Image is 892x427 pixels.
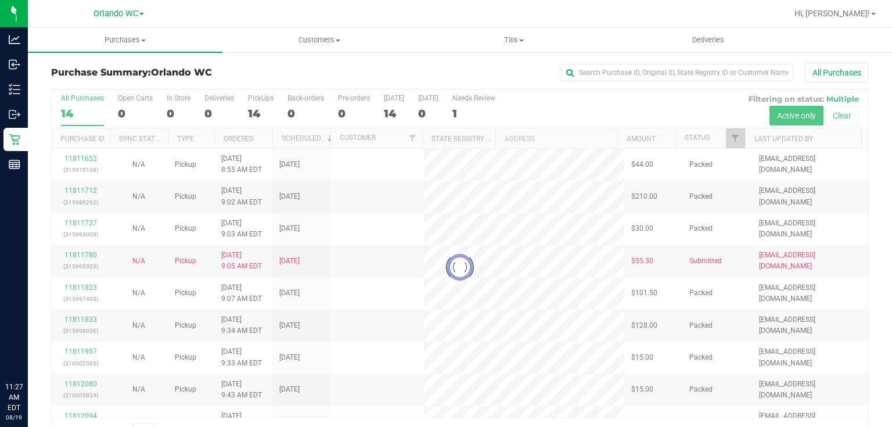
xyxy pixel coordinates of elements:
[417,28,612,52] a: Tills
[9,109,20,120] inline-svg: Outbound
[5,413,23,422] p: 08/19
[9,134,20,145] inline-svg: Retail
[677,35,740,45] span: Deliveries
[222,28,417,52] a: Customers
[5,382,23,413] p: 11:27 AM EDT
[12,334,46,369] iframe: Resource center
[9,59,20,70] inline-svg: Inbound
[9,84,20,95] inline-svg: Inventory
[28,35,222,45] span: Purchases
[151,67,212,78] span: Orlando WC
[561,64,793,81] input: Search Purchase ID, Original ID, State Registry ID or Customer Name...
[9,34,20,45] inline-svg: Analytics
[51,67,323,78] h3: Purchase Summary:
[611,28,805,52] a: Deliveries
[93,9,138,19] span: Orlando WC
[805,63,869,82] button: All Purchases
[9,159,20,170] inline-svg: Reports
[418,35,611,45] span: Tills
[794,9,870,18] span: Hi, [PERSON_NAME]!
[28,28,222,52] a: Purchases
[223,35,416,45] span: Customers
